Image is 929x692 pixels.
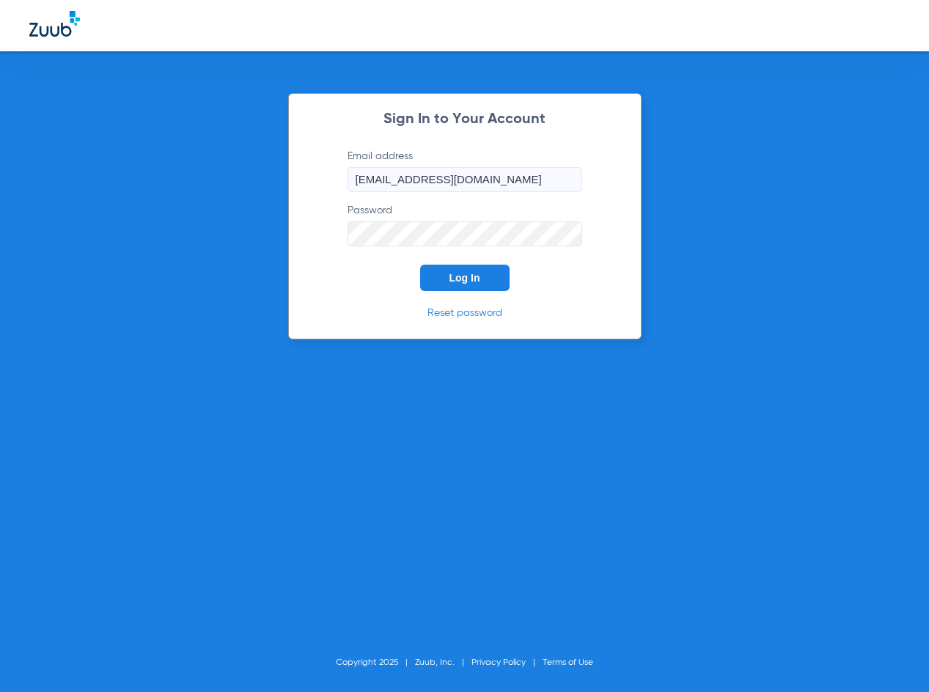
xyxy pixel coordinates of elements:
label: Password [348,203,582,246]
button: Log In [420,265,510,291]
li: Copyright 2025 [336,655,415,670]
li: Zuub, Inc. [415,655,471,670]
span: Log In [449,272,480,284]
img: Zuub Logo [29,11,80,37]
a: Reset password [427,308,502,318]
input: Email address [348,167,582,192]
a: Terms of Use [543,658,593,667]
a: Privacy Policy [471,658,526,667]
input: Password [348,221,582,246]
label: Email address [348,149,582,192]
iframe: Chat Widget [856,622,929,692]
h2: Sign In to Your Account [326,112,604,127]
